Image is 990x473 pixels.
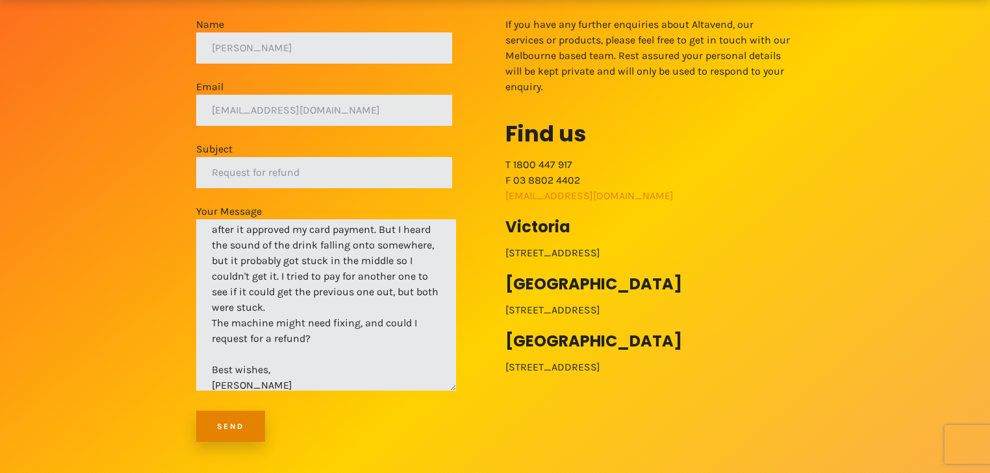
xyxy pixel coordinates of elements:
[505,334,794,349] h4: [GEOGRAPHIC_DATA]
[505,157,794,204] p: T 1800 447 917 F 03 8802 4402
[196,219,456,391] textarea: Your Message
[196,17,452,64] label: Name
[505,219,794,235] h4: Victoria
[196,411,265,442] input: Send
[196,157,452,188] input: Subject
[196,79,452,126] label: Email
[505,276,794,292] h4: [GEOGRAPHIC_DATA]
[505,359,794,375] p: [STREET_ADDRESS]
[196,32,452,64] input: Name
[505,245,794,261] p: [STREET_ADDRESS]
[196,141,452,188] label: Subject
[505,17,794,95] p: If you have any further enquiries about Altavend, our services or products, please feel free to g...
[505,189,674,202] a: [EMAIL_ADDRESS][DOMAIN_NAME]
[196,95,452,126] input: Email
[505,118,794,149] h3: Find us
[196,204,456,391] label: Your Message
[505,302,794,318] p: [STREET_ADDRESS]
